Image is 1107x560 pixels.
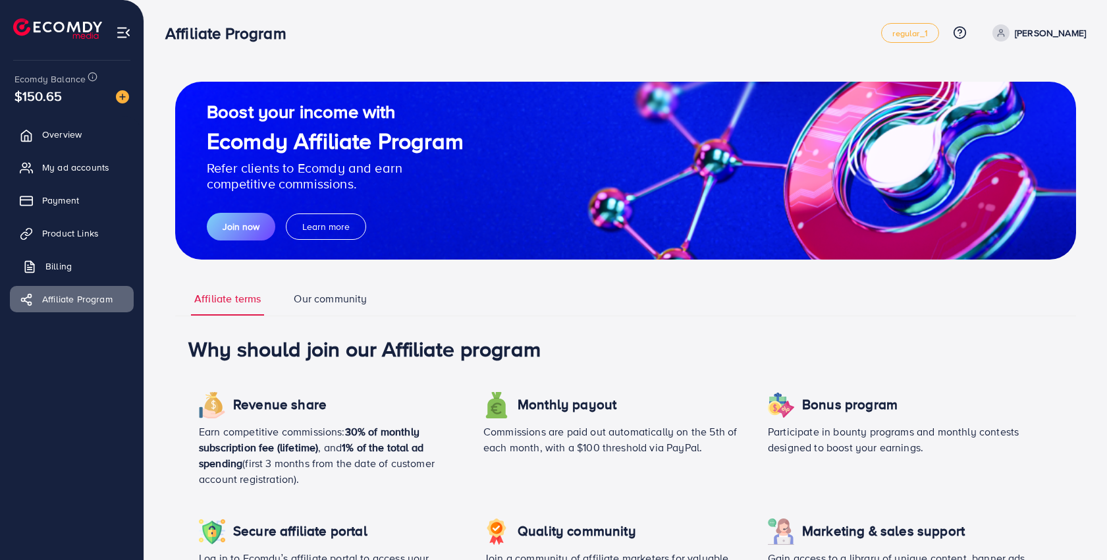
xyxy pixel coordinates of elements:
[290,291,370,316] a: Our community
[768,424,1031,455] p: Participate in bounty programs and monthly contests designed to boost your earnings.
[518,397,616,413] h4: Monthly payout
[892,29,927,38] span: regular_1
[199,518,225,545] img: icon revenue share
[987,24,1086,42] a: [PERSON_NAME]
[286,213,366,240] button: Learn more
[14,86,62,105] span: $150.65
[207,101,464,123] h2: Boost your income with
[42,161,109,174] span: My ad accounts
[483,518,510,545] img: icon revenue share
[199,424,419,455] span: 30% of monthly subscription fee (lifetime)
[223,220,259,233] span: Join now
[199,440,423,470] span: 1% of the total ad spending
[10,253,134,279] a: Billing
[233,523,367,540] h4: Secure affiliate portal
[199,424,462,487] p: Earn competitive commissions: (first 3 months from the date of customer account registration).
[1015,25,1086,41] p: [PERSON_NAME]
[233,397,327,413] h4: Revenue share
[10,286,134,312] a: Affiliate Program
[10,187,134,213] a: Payment
[10,121,134,148] a: Overview
[768,518,794,545] img: icon revenue share
[188,336,1063,361] h1: Why should join our Affiliate program
[207,213,275,240] button: Join now
[14,72,86,86] span: Ecomdy Balance
[45,260,72,273] span: Billing
[483,392,510,418] img: icon revenue share
[207,128,464,155] h1: Ecomdy Affiliate Program
[42,194,79,207] span: Payment
[802,397,898,413] h4: Bonus program
[10,154,134,181] a: My ad accounts
[42,293,113,306] span: Affiliate Program
[768,392,794,418] img: icon revenue share
[116,90,129,103] img: image
[1051,501,1097,550] iframe: Chat
[175,82,1076,260] img: guide
[207,176,464,192] p: competitive commissions.
[199,392,225,418] img: icon revenue share
[518,523,636,540] h4: Quality community
[191,291,264,316] a: Affiliate terms
[42,227,99,240] span: Product Links
[802,523,965,540] h4: Marketing & sales support
[13,18,102,39] img: logo
[483,424,747,455] p: Commissions are paid out automatically on the 5th of each month, with a $100 threshold via PayPal.
[207,160,464,176] p: Refer clients to Ecomdy and earn
[42,128,82,141] span: Overview
[165,24,297,43] h3: Affiliate Program
[116,25,131,40] img: menu
[10,220,134,246] a: Product Links
[881,23,938,43] a: regular_1
[318,440,342,455] span: , and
